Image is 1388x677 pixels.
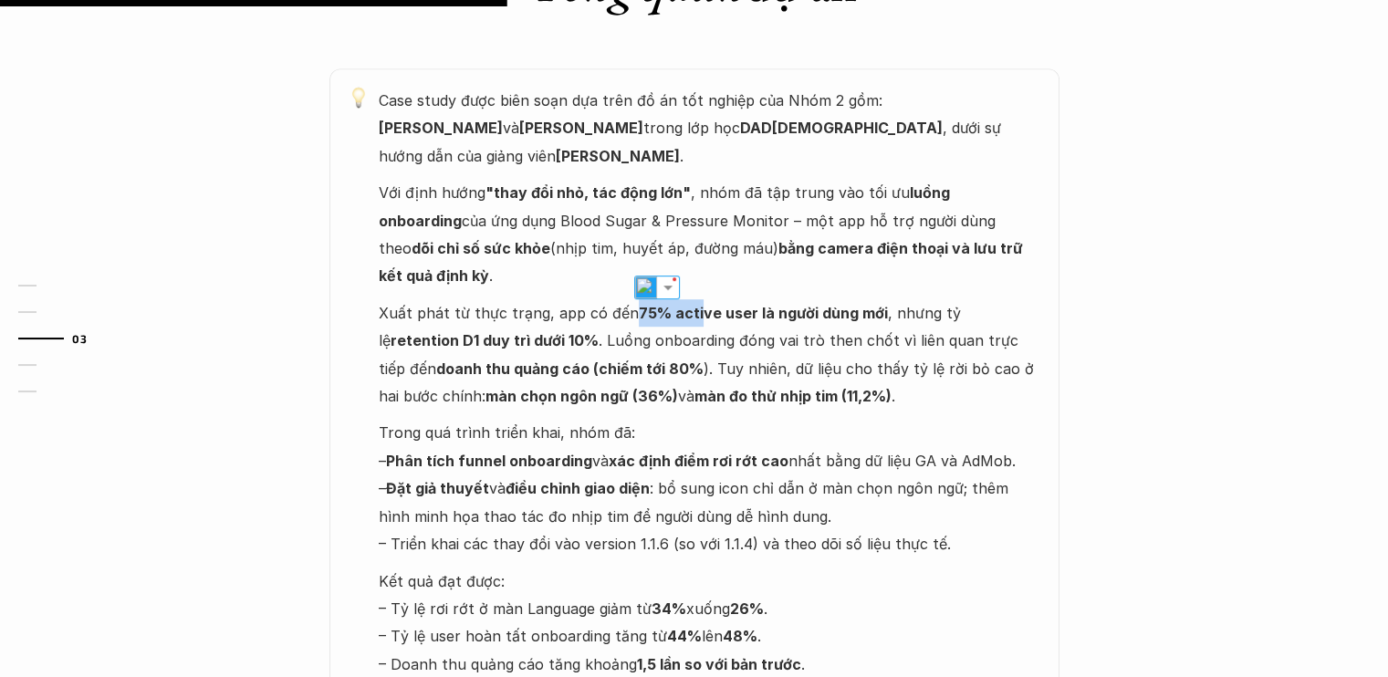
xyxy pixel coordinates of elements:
[379,179,1041,290] p: Với định hướng , nhóm đã tập trung vào tối ưu của ứng dụng Blood Sugar & Pressure Monitor – một a...
[694,387,892,405] strong: màn đo thử nhịp tim (11,2%)
[386,452,592,470] strong: Phân tích funnel onboarding
[386,479,489,497] strong: Đặt giả thuyết
[379,183,954,229] strong: luồng onboarding
[485,387,678,405] strong: màn chọn ngôn ngữ (36%)
[556,147,680,165] strong: [PERSON_NAME]
[412,239,550,257] strong: dõi chỉ số sức khỏe
[639,304,888,322] strong: 75% active user là người dùng mới
[18,328,105,349] a: 03
[740,119,943,137] strong: DAD[DEMOGRAPHIC_DATA]
[436,359,704,378] strong: doanh thu quảng cáo (chiếm tới 80%
[609,452,788,470] strong: xác định điểm rơi rớt cao
[652,599,686,618] strong: 34%
[506,479,650,497] strong: điều chỉnh giao diện
[667,627,702,645] strong: 44%
[519,119,643,137] strong: [PERSON_NAME]
[379,119,503,137] strong: [PERSON_NAME]
[730,599,764,618] strong: 26%
[379,299,1041,411] p: Xuất phát từ thực trạng, app có đến , nhưng tỷ lệ . Luồng onboarding đóng vai trò then chốt vì li...
[637,655,801,673] strong: 1,5 lần so với bản trước
[72,332,87,345] strong: 03
[723,627,757,645] strong: 48%
[379,87,1041,170] p: Case study được biên soạn dựa trên đồ án tốt nghiệp của Nhóm 2 gồm: và trong lớp học , dưới sự hư...
[391,331,599,349] strong: retention D1 duy trì dưới 10%
[485,183,691,202] strong: "thay đổi nhỏ, tác động lớn"
[379,419,1041,557] p: Trong quá trình triển khai, nhóm đã: – và nhất bằng dữ liệu GA và AdMob. – và : bổ sung icon chỉ ...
